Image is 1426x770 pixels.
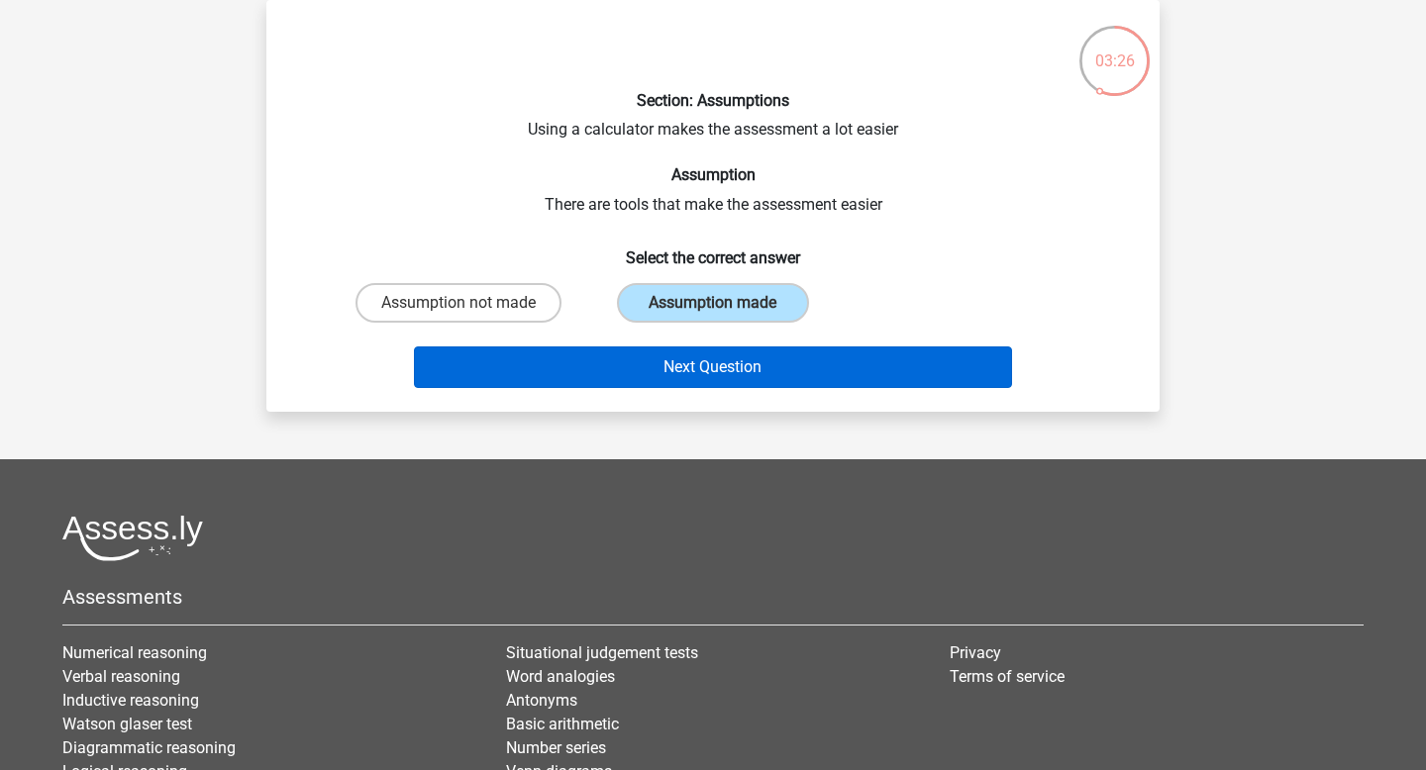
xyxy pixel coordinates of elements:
h6: Select the correct answer [298,233,1128,267]
a: Antonyms [506,691,577,710]
a: Watson glaser test [62,715,192,733]
a: Number series [506,738,606,757]
a: Word analogies [506,667,615,686]
h5: Assessments [62,585,1364,609]
a: Basic arithmetic [506,715,619,733]
h6: Assumption [298,165,1128,184]
a: Privacy [950,643,1001,662]
a: Diagrammatic reasoning [62,738,236,757]
a: Situational judgement tests [506,643,698,662]
button: Next Question [414,346,1013,388]
div: 03:26 [1077,24,1152,73]
a: Inductive reasoning [62,691,199,710]
div: Using a calculator makes the assessment a lot easier There are tools that make the assessment easier [274,16,1152,396]
h6: Section: Assumptions [298,91,1128,110]
a: Terms of service [950,667,1065,686]
img: Assessly logo [62,515,203,561]
label: Assumption not made [356,283,561,323]
a: Verbal reasoning [62,667,180,686]
a: Numerical reasoning [62,643,207,662]
label: Assumption made [617,283,808,323]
